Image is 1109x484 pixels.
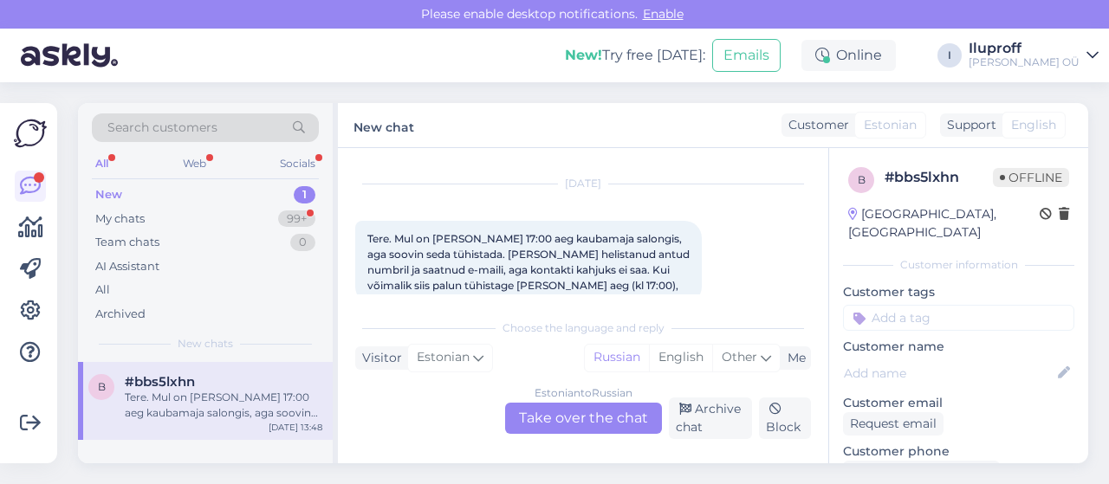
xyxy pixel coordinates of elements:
div: 0 [290,234,315,251]
div: Socials [276,152,319,175]
div: Web [179,152,210,175]
input: Add name [844,364,1054,383]
b: New! [565,47,602,63]
span: Search customers [107,119,217,137]
span: b [858,173,866,186]
div: Online [801,40,896,71]
div: Support [940,116,996,134]
div: Russian [585,345,649,371]
div: Customer information [843,257,1074,273]
div: [PERSON_NAME] OÜ [969,55,1080,69]
div: English [649,345,712,371]
span: Other [722,349,757,365]
div: Archived [95,306,146,323]
div: New [95,186,122,203]
label: New chat [353,113,414,137]
div: Iluproff [969,42,1080,55]
span: English [1011,116,1056,134]
span: #bbs5lxhn [125,374,195,390]
div: Tere. Mul on [PERSON_NAME] 17:00 aeg kaubamaja salongis, aga soovin seda tühistada. [PERSON_NAME]... [125,390,322,421]
div: 1 [294,186,315,203]
span: Enable [638,6,689,22]
span: b [98,380,106,393]
div: Request phone number [843,461,1000,484]
div: 99+ [278,210,315,228]
div: I [937,43,962,68]
div: [GEOGRAPHIC_DATA], [GEOGRAPHIC_DATA] [848,205,1040,242]
span: Offline [993,168,1069,187]
div: All [95,281,110,299]
div: Me [781,349,806,367]
div: Visitor [355,349,402,367]
span: New chats [178,336,233,352]
div: Choose the language and reply [355,320,811,336]
img: Askly Logo [14,117,47,150]
div: Take over the chat [505,403,662,434]
span: Estonian [417,348,470,367]
div: Customer [781,116,849,134]
div: AI Assistant [95,258,159,275]
div: Archive chat [669,397,753,439]
p: Customer phone [843,442,1074,461]
div: Estonian to Russian [535,385,632,401]
span: Estonian [864,116,917,134]
div: My chats [95,210,145,228]
div: Team chats [95,234,159,251]
input: Add a tag [843,305,1074,331]
div: All [92,152,112,175]
div: # bbs5lxhn [885,167,993,188]
p: Customer tags [843,283,1074,301]
span: Tere. Mul on [PERSON_NAME] 17:00 aeg kaubamaja salongis, aga soovin seda tühistada. [PERSON_NAME]... [367,232,692,292]
div: Request email [843,412,944,436]
p: Customer email [843,394,1074,412]
div: Block [759,397,811,439]
a: Iluproff[PERSON_NAME] OÜ [969,42,1099,69]
div: [DATE] 13:48 [269,421,322,434]
p: Customer name [843,338,1074,356]
div: Try free [DATE]: [565,45,705,66]
button: Emails [712,39,781,72]
div: [DATE] [355,176,811,191]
